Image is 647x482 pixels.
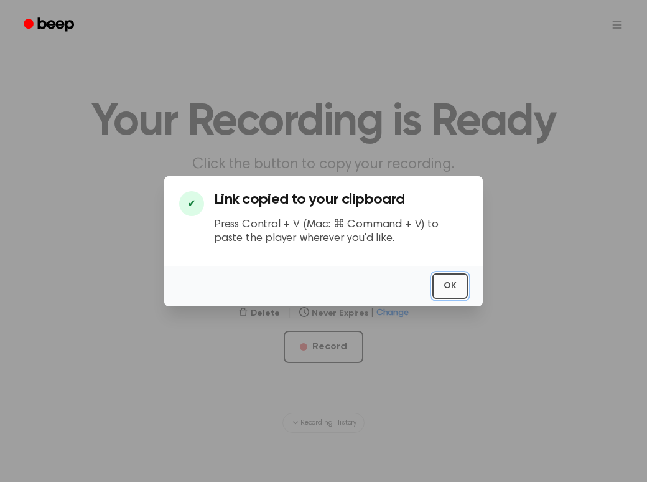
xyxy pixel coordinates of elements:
[432,273,468,299] button: OK
[214,191,468,208] h3: Link copied to your clipboard
[214,218,468,246] p: Press Control + V (Mac: ⌘ Command + V) to paste the player wherever you'd like.
[15,13,85,37] a: Beep
[179,191,204,216] div: ✔
[602,10,632,40] button: Open menu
